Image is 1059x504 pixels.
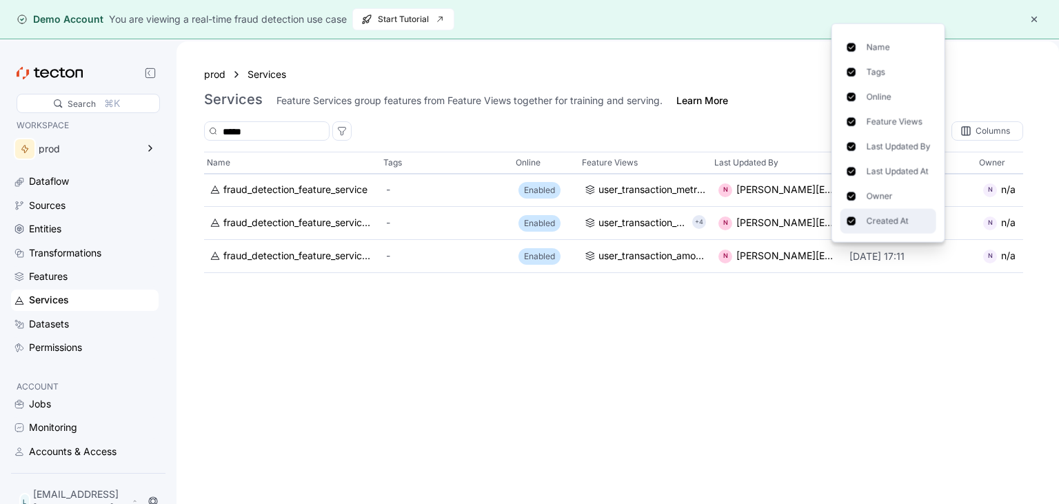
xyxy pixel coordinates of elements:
[867,214,909,228] p: Created At
[695,216,703,230] p: +4
[17,12,103,26] div: Demo Account
[976,127,1010,135] div: Columns
[979,156,1005,170] p: Owner
[204,91,263,108] h3: Services
[207,156,230,170] p: Name
[11,171,159,192] a: Dataflow
[849,250,971,263] p: [DATE] 17:11
[210,249,375,264] a: fraud_detection_feature_service_streaming
[867,41,890,54] p: Name
[11,219,159,239] a: Entities
[11,266,159,287] a: Features
[39,144,137,154] div: prod
[11,441,159,462] a: Accounts & Access
[585,183,706,198] a: user_transaction_metrics
[11,394,159,414] a: Jobs
[11,290,159,310] a: Services
[11,195,159,216] a: Sources
[29,174,69,189] div: Dataflow
[867,140,931,154] p: Last Updated By
[17,119,153,132] p: WORKSPACE
[29,340,82,355] div: Permissions
[29,292,69,308] div: Services
[11,417,159,438] a: Monitoring
[223,216,375,231] div: fraud_detection_feature_service:v2
[598,249,706,264] div: user_transaction_amount_totals
[204,67,225,82] a: prod
[516,156,541,170] p: Online
[29,245,101,261] div: Transformations
[383,156,402,170] p: Tags
[585,249,706,264] a: user_transaction_amount_totals
[386,249,507,264] div: -
[11,243,159,263] a: Transformations
[867,115,922,129] p: Feature Views
[11,314,159,334] a: Datasets
[582,156,638,170] p: Feature Views
[676,94,728,108] a: Learn More
[951,121,1023,141] div: Columns
[524,183,555,197] p: Enabled
[29,444,117,459] div: Accounts & Access
[352,8,454,30] button: Start Tutorial
[867,90,891,104] p: Online
[68,97,96,110] div: Search
[210,183,375,198] a: fraud_detection_feature_service
[29,396,51,412] div: Jobs
[867,165,929,179] p: Last Updated At
[524,216,555,230] p: Enabled
[598,216,687,231] div: user_transaction_amount_totals
[361,9,445,30] span: Start Tutorial
[29,316,69,332] div: Datasets
[29,269,68,284] div: Features
[17,94,160,113] div: Search⌘K
[598,183,706,198] div: user_transaction_metrics
[867,190,893,203] p: Owner
[867,65,885,79] p: Tags
[585,216,687,231] a: user_transaction_amount_totals
[11,337,159,358] a: Permissions
[386,216,507,231] div: -
[223,183,367,198] div: fraud_detection_feature_service
[524,250,555,263] p: Enabled
[248,67,296,82] a: Services
[276,94,663,108] div: Feature Services group features from Feature Views together for training and serving.
[29,198,65,213] div: Sources
[29,420,77,435] div: Monitoring
[386,183,507,198] div: -
[29,221,61,236] div: Entities
[223,249,375,264] div: fraud_detection_feature_service_streaming
[109,12,347,27] div: You are viewing a real-time fraud detection use case
[17,380,153,394] p: ACCOUNT
[714,156,778,170] p: Last Updated By
[210,216,375,231] a: fraud_detection_feature_service:v2
[104,96,120,111] div: ⌘K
